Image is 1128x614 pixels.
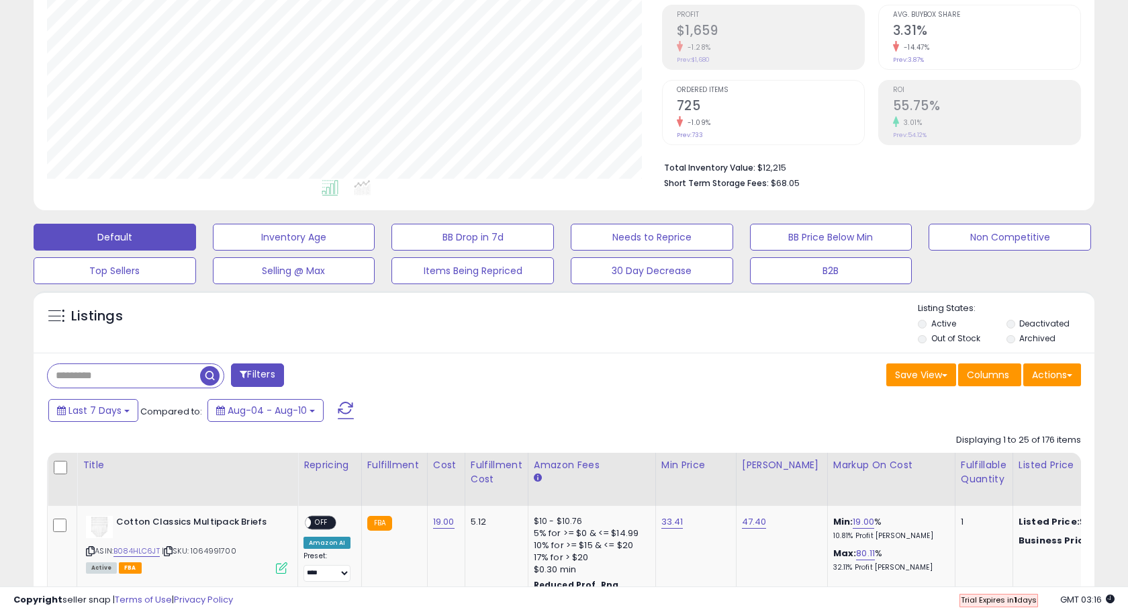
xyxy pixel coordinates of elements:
h2: 725 [677,98,864,116]
span: Compared to: [140,405,202,418]
div: % [833,516,945,541]
button: BB Price Below Min [750,224,912,251]
button: Items Being Repriced [391,257,554,284]
p: Listing States: [918,302,1094,315]
b: 1 [1014,595,1017,605]
button: Selling @ Max [213,257,375,284]
div: 5.12 [471,516,518,528]
div: 5% for >= $0 & <= $14.99 [534,527,645,539]
label: Out of Stock [931,333,980,344]
span: OFF [311,517,332,529]
b: Short Term Storage Fees: [664,177,769,189]
span: Columns [967,368,1009,382]
div: $0.30 min [534,564,645,576]
div: ASIN: [86,516,287,572]
button: Filters [231,363,283,387]
button: BB Drop in 7d [391,224,554,251]
h2: 3.31% [893,23,1080,41]
small: -14.47% [899,42,930,52]
small: Prev: 3.87% [893,56,924,64]
a: 19.00 [853,515,874,529]
a: 19.00 [433,515,455,529]
div: $10 - $10.76 [534,516,645,527]
h2: 55.75% [893,98,1080,116]
span: Trial Expires in days [961,595,1037,605]
div: Fulfillment Cost [471,458,522,486]
button: Last 7 Days [48,399,138,422]
a: Terms of Use [115,593,172,606]
button: 30 Day Decrease [571,257,733,284]
div: Markup on Cost [833,458,949,472]
button: Columns [958,363,1021,386]
b: Max: [833,547,857,560]
label: Archived [1019,333,1055,344]
b: Cotton Classics Multipack Briefs [116,516,279,532]
span: Aug-04 - Aug-10 [228,404,307,417]
div: Amazon AI [303,537,350,549]
label: Deactivated [1019,318,1070,329]
small: 3.01% [899,118,923,128]
span: FBA [119,562,142,574]
p: 10.81% Profit [PERSON_NAME] [833,531,945,541]
span: Ordered Items [677,87,864,94]
span: 2025-08-18 03:16 GMT [1060,593,1115,606]
b: Total Inventory Value: [664,162,755,173]
button: Actions [1023,363,1081,386]
b: Min: [833,515,853,528]
small: -1.28% [683,42,711,52]
a: 33.41 [661,515,684,529]
button: Needs to Reprice [571,224,733,251]
div: Title [83,458,292,472]
div: [PERSON_NAME] [742,458,822,472]
strong: Copyright [13,593,62,606]
div: Min Price [661,458,731,472]
small: Prev: $1,680 [677,56,710,64]
h5: Listings [71,307,123,326]
button: Save View [886,363,956,386]
span: Avg. Buybox Share [893,11,1080,19]
span: Last 7 Days [68,404,122,417]
div: Cost [433,458,459,472]
button: B2B [750,257,912,284]
b: Business Price: [1019,534,1092,547]
a: 47.40 [742,515,767,529]
span: | SKU: 1064991700 [162,545,236,556]
span: All listings currently available for purchase on Amazon [86,562,117,574]
button: Inventory Age [213,224,375,251]
span: $68.05 [771,177,800,189]
div: Fulfillment [367,458,422,472]
button: Default [34,224,196,251]
button: Non Competitive [929,224,1091,251]
div: 1 [961,516,1002,528]
a: 80.11 [856,547,875,560]
div: Preset: [303,552,351,582]
b: Listed Price: [1019,515,1080,528]
a: Privacy Policy [174,593,233,606]
small: FBA [367,516,392,531]
button: Top Sellers [34,257,196,284]
div: Fulfillable Quantity [961,458,1007,486]
button: Aug-04 - Aug-10 [207,399,324,422]
h2: $1,659 [677,23,864,41]
th: The percentage added to the cost of goods (COGS) that forms the calculator for Min & Max prices. [827,453,955,506]
div: 17% for > $20 [534,552,645,564]
div: seller snap | | [13,594,233,607]
label: Active [931,318,956,329]
span: Profit [677,11,864,19]
a: B084HLC6JT [113,545,160,557]
div: 10% for >= $15 & <= $20 [534,539,645,552]
img: 214JVvkjL5L._SL40_.jpg [86,516,113,538]
small: Prev: 54.12% [893,131,927,139]
small: Amazon Fees. [534,472,542,484]
small: -1.09% [683,118,711,128]
li: $12,215 [664,159,1071,175]
small: Prev: 733 [677,131,703,139]
div: Repricing [303,458,356,472]
div: Amazon Fees [534,458,650,472]
div: Displaying 1 to 25 of 176 items [956,434,1081,447]
p: 32.11% Profit [PERSON_NAME] [833,563,945,572]
div: % [833,547,945,572]
span: ROI [893,87,1080,94]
